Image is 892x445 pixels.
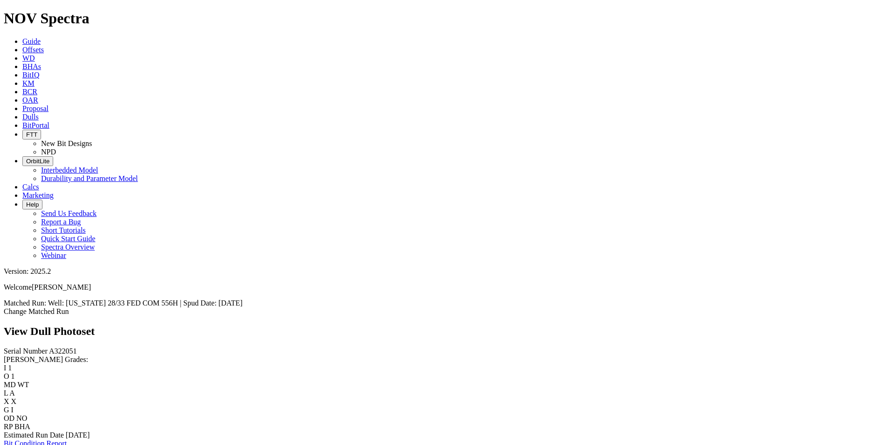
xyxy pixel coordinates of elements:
div: Version: 2025.2 [4,267,888,276]
a: BCR [22,88,37,96]
a: Change Matched Run [4,307,69,315]
span: Matched Run: [4,299,46,307]
label: OD [4,414,14,422]
label: Estimated Run Date [4,431,64,439]
a: Report a Bug [41,218,81,226]
button: FTT [22,130,41,139]
label: O [4,372,9,380]
h2: View Dull Photoset [4,325,888,338]
label: G [4,406,9,414]
div: [PERSON_NAME] Grades: [4,355,888,364]
span: [DATE] [66,431,90,439]
a: Calcs [22,183,39,191]
a: BitIQ [22,71,39,79]
a: Send Us Feedback [41,209,97,217]
a: Webinar [41,251,66,259]
a: Offsets [22,46,44,54]
a: OAR [22,96,38,104]
a: WD [22,54,35,62]
a: Quick Start Guide [41,235,95,243]
span: Well: [US_STATE] 28/33 FED COM 556H | Spud Date: [DATE] [48,299,243,307]
a: Spectra Overview [41,243,95,251]
label: L [4,389,8,397]
span: 1 [11,372,15,380]
a: Interbedded Model [41,166,98,174]
h1: NOV Spectra [4,10,888,27]
a: NPD [41,148,56,156]
a: Short Tutorials [41,226,86,234]
a: BHAs [22,63,41,70]
span: OrbitLite [26,158,49,165]
a: Guide [22,37,41,45]
button: OrbitLite [22,156,53,166]
a: New Bit Designs [41,139,92,147]
span: 1 [8,364,12,372]
a: Marketing [22,191,54,199]
span: A322051 [49,347,77,355]
label: X [4,397,9,405]
p: Welcome [4,283,888,292]
label: Serial Number [4,347,48,355]
button: Help [22,200,42,209]
a: Dulls [22,113,39,121]
span: A [9,389,15,397]
span: I [11,406,14,414]
a: BitPortal [22,121,49,129]
label: MD [4,381,16,389]
span: X [11,397,17,405]
a: KM [22,79,35,87]
label: RP [4,423,13,431]
a: Durability and Parameter Model [41,174,138,182]
span: BHA [14,423,30,431]
a: Proposal [22,104,49,112]
span: Help [26,201,39,208]
span: NO [16,414,27,422]
span: [PERSON_NAME] [32,283,91,291]
span: FTT [26,131,37,138]
label: I [4,364,6,372]
span: WT [18,381,29,389]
